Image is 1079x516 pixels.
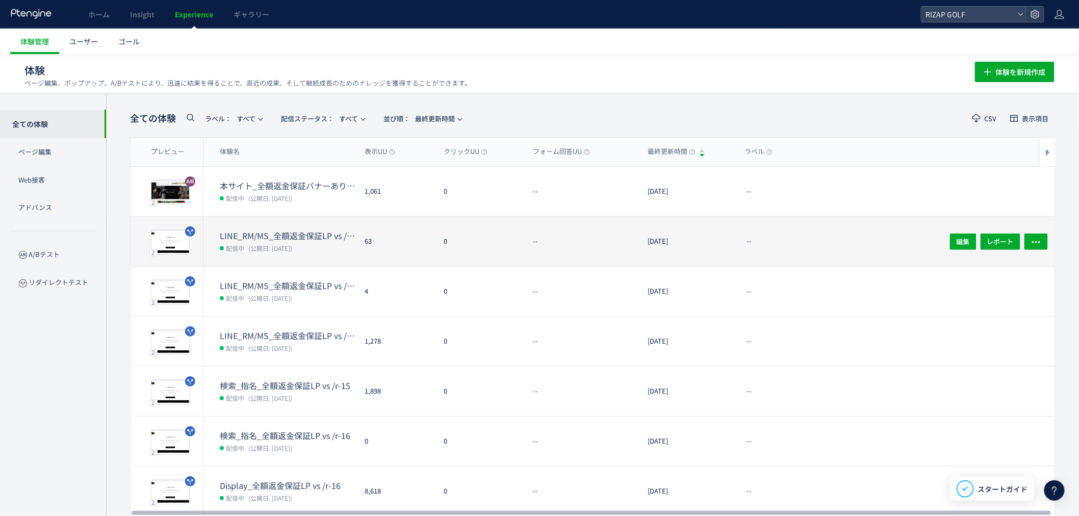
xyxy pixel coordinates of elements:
[747,337,752,346] span: --
[639,267,736,316] div: [DATE]
[149,299,158,306] div: 2
[525,317,639,366] div: --
[525,167,639,216] div: --
[248,294,292,302] span: (公開日: [DATE])
[220,230,356,242] dt: LINE_RM/MS_全額返金保証LP vs /r-16
[525,417,639,466] div: --
[957,233,970,249] span: 編集
[226,393,244,403] span: 配信中
[205,114,232,123] span: ラベル：
[648,147,696,157] span: 最終更新時間
[248,494,292,502] span: (公開日: [DATE])
[151,431,189,454] img: 5c501175d582f1d3ce9aef994d1be73e1757558665492.jpeg
[151,481,189,504] img: 5c501175d582f1d3ce9aef994d1be73e1757558603709.jpeg
[747,386,752,396] span: --
[226,193,244,203] span: 配信中
[248,394,292,402] span: (公開日: [DATE])
[149,199,158,206] div: 2
[356,167,435,216] div: 1,061
[747,436,752,446] span: --
[226,443,244,453] span: 配信中
[950,233,977,249] button: 編集
[966,110,1004,126] button: CSV
[435,267,525,316] div: 0
[383,110,455,127] span: 最終更新時間
[365,147,395,157] span: 表示UU
[220,380,356,392] dt: 検索_指名_全額返金保証LP vs /r-15
[356,367,435,416] div: 1,898
[274,110,371,126] button: 配信ステータス​：すべて
[356,467,435,516] div: 8,618
[525,367,639,416] div: --
[130,9,155,19] span: Insight
[747,187,752,196] span: --
[24,79,471,88] p: ページ編集、ポップアップ、A/Bテストにより、迅速に結果を得ることで、直近の成果、そして継続成長のためのナレッジを獲得することができます。
[744,147,773,157] span: ラベル
[151,281,189,304] img: 5c501175d582f1d3ce9aef994d1be73e1757558964461.jpeg
[923,7,1014,22] span: RIZAP GOLF
[987,233,1014,249] span: レポート
[281,114,334,123] span: 配信ステータス​：
[435,367,525,416] div: 0
[69,36,98,46] span: ユーザー
[149,349,158,356] div: 2
[248,344,292,352] span: (公開日: [DATE])
[220,480,356,492] dt: Display_全額返金保証LP vs /r-16
[985,115,997,122] span: CSV
[356,267,435,316] div: 4
[248,444,292,452] span: (公開日: [DATE])
[226,343,244,353] span: 配信中
[639,317,736,366] div: [DATE]
[747,237,752,246] span: --
[435,167,525,216] div: 0
[444,147,487,157] span: クリックUU
[996,62,1046,82] span: 体験を新規作成
[981,233,1020,249] button: レポート
[435,417,525,466] div: 0
[525,217,639,266] div: --
[639,367,736,416] div: [DATE]
[978,484,1028,495] span: スタートガイド
[234,9,269,19] span: ギャラリー
[533,147,590,157] span: フォーム回答UU
[88,9,110,19] span: ホーム
[226,243,244,253] span: 配信中
[151,181,189,204] img: 56fd9cfc04370af13a50e405a2aa7a301758007366610.jpeg
[151,381,189,404] img: 5c501175d582f1d3ce9aef994d1be73e1757558694549.jpeg
[383,114,410,123] span: 並び順：
[149,399,158,406] div: 2
[525,467,639,516] div: --
[118,36,140,46] span: ゴール
[151,147,184,157] span: プレビュー
[130,112,176,125] span: 全ての体験
[149,499,158,506] div: 2
[747,486,752,496] span: --
[220,330,356,342] dt: LINE_RM/MS_全額返金保証LP vs /r-15
[281,110,358,127] span: すべて
[149,249,158,256] div: 2
[639,167,736,216] div: [DATE]
[747,287,752,296] span: --
[248,194,292,202] span: (公開日: [DATE])
[1004,110,1056,126] button: 表示項目
[377,110,468,126] button: 並び順：最終更新時間
[226,493,244,503] span: 配信中
[639,467,736,516] div: [DATE]
[435,217,525,266] div: 0
[1022,115,1049,122] span: 表示項目
[205,110,255,127] span: すべて
[220,430,356,442] dt: 検索_指名_全額返金保証LP vs /r-16
[149,449,158,456] div: 2
[975,62,1055,82] button: 体験を新規作成
[226,293,244,303] span: 配信中
[639,417,736,466] div: [DATE]
[24,63,953,78] h1: 体験
[356,317,435,366] div: 1,278
[151,331,189,354] img: 5c501175d582f1d3ce9aef994d1be73e1757558911711.jpeg
[20,36,49,46] span: 体験管理
[248,244,292,252] span: (公開日: [DATE])
[356,217,435,266] div: 63
[151,231,189,254] img: 5c501175d582f1d3ce9aef994d1be73e1757558943028.jpeg
[198,110,268,126] button: ラベル：すべて
[220,147,240,157] span: 体験名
